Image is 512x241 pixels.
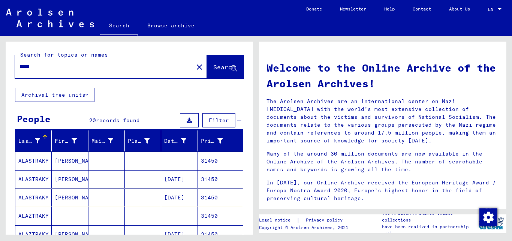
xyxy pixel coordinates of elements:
[382,210,476,223] p: The Arolsen Archives online collections
[382,223,476,237] p: have been realized in partnership with
[259,224,352,231] p: Copyright © Arolsen Archives, 2021
[138,16,204,34] a: Browse archive
[198,170,243,188] mat-cell: 31450
[198,207,243,225] mat-cell: 31450
[195,63,204,72] mat-icon: close
[161,130,198,151] mat-header-cell: Date of Birth
[125,130,161,151] mat-header-cell: Place of Birth
[207,55,244,78] button: Search
[55,137,76,145] div: First Name
[91,135,124,147] div: Maiden Name
[15,152,52,170] mat-cell: ALASTRAKY
[209,117,229,124] span: Filter
[91,137,113,145] div: Maiden Name
[18,137,40,145] div: Last Name
[20,51,108,58] mat-label: Search for topics or names
[89,117,96,124] span: 20
[266,150,499,174] p: Many of the around 30 million documents are now available in the Online Archive of the Arolsen Ar...
[259,216,352,224] div: |
[52,152,88,170] mat-cell: [PERSON_NAME]
[259,216,296,224] a: Legal notice
[15,130,52,151] mat-header-cell: Last Name
[96,117,140,124] span: records found
[88,130,125,151] mat-header-cell: Maiden Name
[198,152,243,170] mat-cell: 31450
[161,170,198,188] mat-cell: [DATE]
[15,170,52,188] mat-cell: ALASTRAKY
[128,135,161,147] div: Place of Birth
[100,16,138,36] a: Search
[15,189,52,207] mat-cell: ALASTRAKY
[55,135,88,147] div: First Name
[479,208,497,226] img: Change consent
[52,189,88,207] mat-cell: [PERSON_NAME]
[17,112,51,126] div: People
[201,135,234,147] div: Prisoner #
[488,7,496,12] span: EN
[477,214,505,233] img: yv_logo.png
[266,97,499,145] p: The Arolsen Archives are an international center on Nazi [MEDICAL_DATA] with the world’s most ext...
[266,179,499,202] p: In [DATE], our Online Archive received the European Heritage Award / Europa Nostra Award 2020, Eu...
[213,63,236,71] span: Search
[164,137,186,145] div: Date of Birth
[128,137,150,145] div: Place of Birth
[198,130,243,151] mat-header-cell: Prisoner #
[15,207,52,225] mat-cell: ALAZTRAKY
[52,170,88,188] mat-cell: [PERSON_NAME]
[300,216,352,224] a: Privacy policy
[192,59,207,74] button: Clear
[266,60,499,91] h1: Welcome to the Online Archive of the Arolsen Archives!
[161,189,198,207] mat-cell: [DATE]
[198,189,243,207] mat-cell: 31450
[15,88,94,102] button: Archival tree units
[18,135,51,147] div: Last Name
[164,135,197,147] div: Date of Birth
[52,130,88,151] mat-header-cell: First Name
[202,113,235,127] button: Filter
[201,137,223,145] div: Prisoner #
[6,9,94,27] img: Arolsen_neg.svg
